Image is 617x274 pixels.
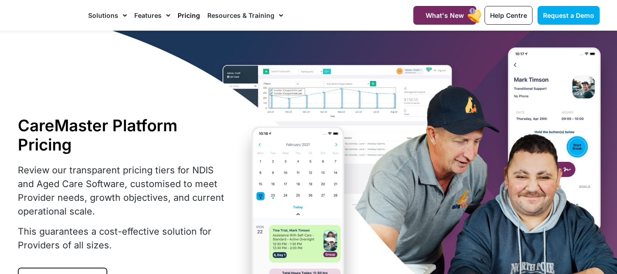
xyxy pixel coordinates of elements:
[413,6,476,25] a: What's New
[18,9,79,22] img: CareMaster Logo
[543,11,594,19] span: Request a Demo
[426,11,464,19] span: What's New
[18,225,226,252] p: This guarantees a cost-effective solution for Providers of all sizes.
[485,6,533,25] a: Help Centre
[18,116,226,154] h1: CareMaster Platform Pricing
[538,6,600,25] a: Request a Demo
[490,11,527,19] span: Help Centre
[18,163,226,218] p: Review our transparent pricing tiers for NDIS and Aged Care Software, customised to meet Provider...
